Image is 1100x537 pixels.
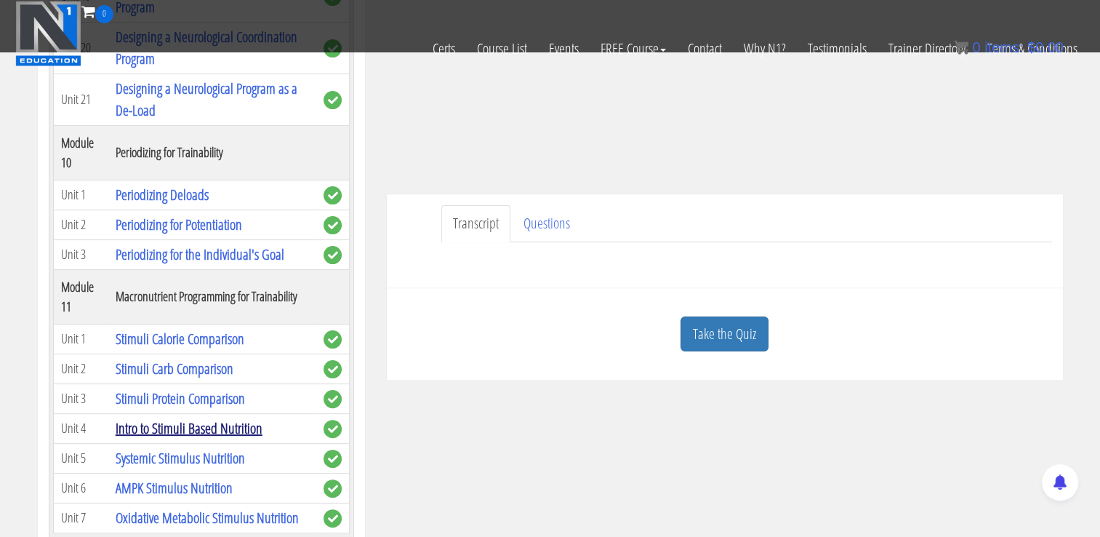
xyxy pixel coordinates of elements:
a: Periodizing for Potentiation [116,215,242,234]
span: complete [324,186,342,204]
a: Designing a Neurological Program as a De-Load [116,79,297,120]
span: complete [324,330,342,349]
td: Unit 2 [53,210,108,239]
span: complete [324,91,342,109]
a: Stimuli Calorie Comparison [116,329,244,349]
a: AMPK Stimulus Nutrition [116,478,233,498]
th: Periodizing for Trainability [108,125,316,180]
a: Intro to Stimuli Based Nutrition [116,418,262,438]
span: complete [324,390,342,408]
td: Unit 3 [53,239,108,269]
span: complete [324,509,342,528]
span: complete [324,246,342,264]
a: Stimuli Protein Comparison [116,389,245,408]
td: Unit 3 [53,383,108,413]
a: Course List [466,23,538,74]
a: Events [538,23,590,74]
span: complete [324,480,342,498]
a: 0 [81,1,113,21]
td: Unit 7 [53,503,108,533]
span: items: [984,39,1023,55]
td: Unit 1 [53,324,108,354]
td: Unit 4 [53,413,108,443]
span: complete [324,360,342,378]
a: Periodizing Deloads [116,185,209,204]
a: Questions [512,205,582,242]
span: 0 [95,5,113,23]
span: complete [324,216,342,234]
th: Module 11 [53,269,108,324]
th: Module 10 [53,125,108,180]
a: Certs [422,23,466,74]
a: Trainer Directory [878,23,976,74]
td: Unit 6 [53,473,108,503]
a: Oxidative Metabolic Stimulus Nutrition [116,508,299,528]
span: 0 [972,39,980,55]
span: complete [324,420,342,438]
a: 0 items: $0.00 [954,39,1064,55]
img: icon11.png [954,40,968,55]
a: Systemic Stimulus Nutrition [116,448,245,468]
a: Terms & Conditions [976,23,1088,74]
td: Unit 21 [53,73,108,125]
a: FREE Course [590,23,677,74]
a: Stimuli Carb Comparison [116,359,233,378]
td: Unit 2 [53,354,108,383]
td: Unit 1 [53,180,108,210]
a: Testimonials [797,23,878,74]
span: complete [324,450,342,468]
img: n1-education [15,1,81,66]
td: Unit 5 [53,443,108,473]
th: Macronutrient Programming for Trainability [108,269,316,324]
a: Transcript [441,205,510,242]
bdi: 0.00 [1027,39,1064,55]
span: $ [1027,39,1035,55]
a: Contact [677,23,733,74]
a: Periodizing for the Individual's Goal [116,244,284,264]
a: Why N1? [733,23,797,74]
a: Take the Quiz [681,317,768,352]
